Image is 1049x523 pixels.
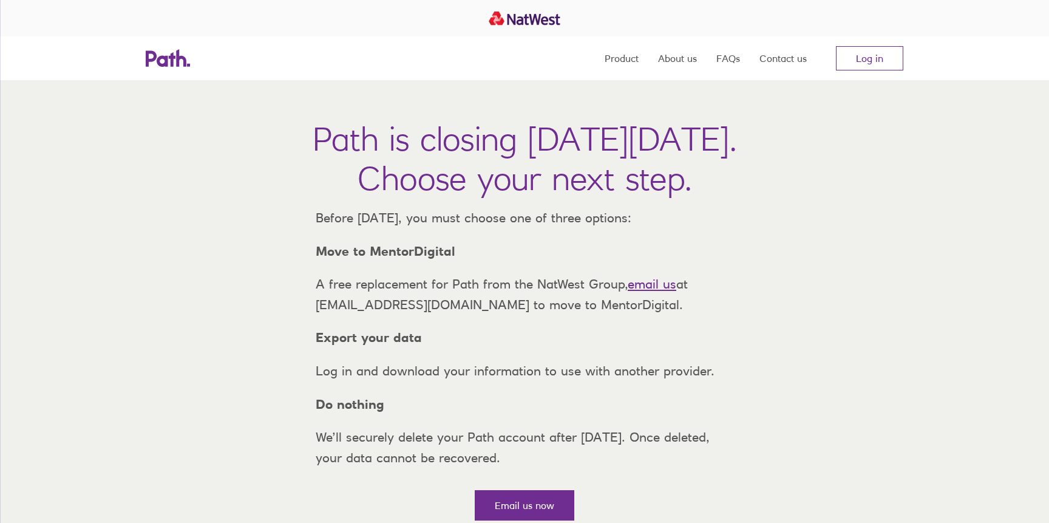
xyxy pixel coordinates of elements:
p: Before [DATE], you must choose one of three options: [306,208,743,228]
a: email us [628,276,676,292]
a: Email us now [475,490,574,521]
strong: Export your data [316,330,422,345]
strong: Move to MentorDigital [316,244,455,259]
strong: Do nothing [316,397,384,412]
a: About us [658,36,697,80]
p: A free replacement for Path from the NatWest Group, at [EMAIL_ADDRESS][DOMAIN_NAME] to move to Me... [306,274,743,315]
a: FAQs [716,36,740,80]
h1: Path is closing [DATE][DATE]. Choose your next step. [313,119,737,198]
p: Log in and download your information to use with another provider. [306,361,743,381]
a: Contact us [759,36,807,80]
p: We’ll securely delete your Path account after [DATE]. Once deleted, your data cannot be recovered. [306,427,743,468]
a: Log in [836,46,903,70]
a: Product [605,36,639,80]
